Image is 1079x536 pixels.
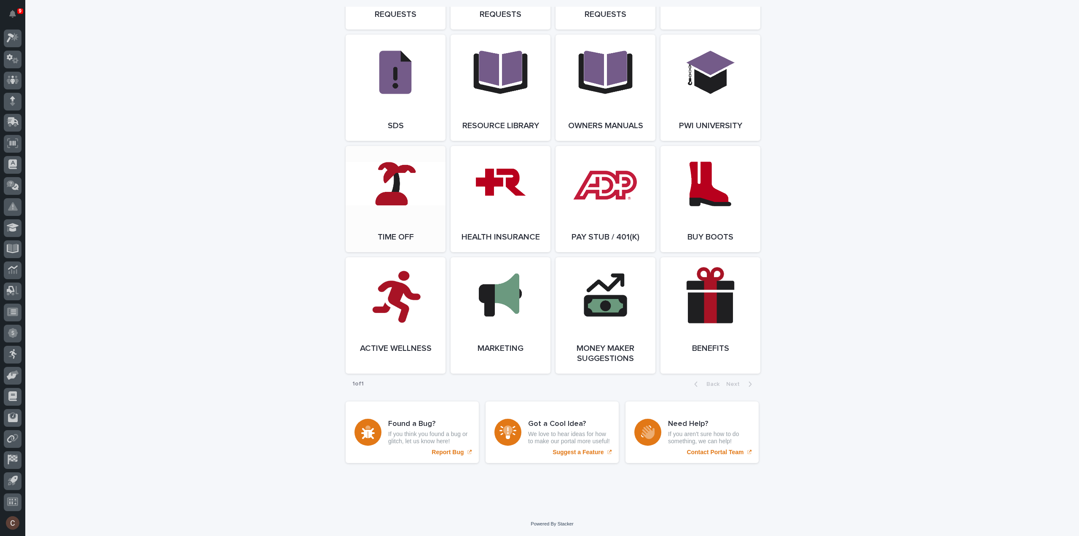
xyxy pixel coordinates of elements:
[19,8,21,14] p: 9
[528,431,610,445] p: We love to hear ideas for how to make our portal more useful!
[701,381,719,387] span: Back
[346,374,370,394] p: 1 of 1
[553,449,604,456] p: Suggest a Feature
[660,257,760,374] a: Benefits
[625,401,759,463] a: Contact Portal Team
[726,381,745,387] span: Next
[668,420,750,429] h3: Need Help?
[346,35,446,141] a: SDS
[4,514,21,532] button: users-avatar
[668,431,750,445] p: If you aren't sure how to do something, we can help!
[451,146,550,252] a: Health Insurance
[556,257,655,374] a: Money Maker Suggestions
[528,420,610,429] h3: Got a Cool Idea?
[388,431,470,445] p: If you think you found a bug or glitch, let us know here!
[388,420,470,429] h3: Found a Bug?
[531,521,573,526] a: Powered By Stacker
[451,257,550,374] a: Marketing
[556,146,655,252] a: Pay Stub / 401(k)
[687,449,743,456] p: Contact Portal Team
[486,401,619,463] a: Suggest a Feature
[660,146,760,252] a: Buy Boots
[723,380,759,388] button: Next
[556,35,655,141] a: Owners Manuals
[432,449,464,456] p: Report Bug
[11,10,21,24] div: Notifications9
[451,35,550,141] a: Resource Library
[346,146,446,252] a: Time Off
[660,35,760,141] a: PWI University
[346,401,479,463] a: Report Bug
[687,380,723,388] button: Back
[346,257,446,374] a: Active Wellness
[4,5,21,23] button: Notifications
